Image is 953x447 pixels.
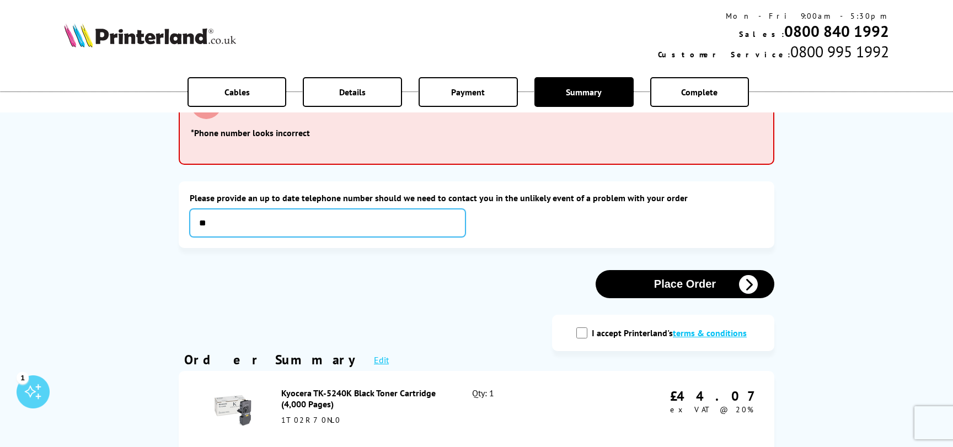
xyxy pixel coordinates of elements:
div: Order Summary [184,351,363,368]
a: modal_tc [673,327,747,338]
button: Place Order [596,270,774,298]
span: Details [339,87,366,98]
img: Printerland Logo [64,23,236,47]
div: 1 [17,371,29,384]
a: 0800 840 1992 [784,21,889,41]
span: Complete [681,87,718,98]
div: Kyocera TK-5240K Black Toner Cartridge (4,000 Pages) [281,387,448,410]
label: Please provide an up to date telephone number should we need to contact you in the unlikely event... [190,192,763,203]
div: 1T02R70NL0 [281,415,448,425]
span: Sales: [739,29,784,39]
label: I accept Printerland's [592,327,752,338]
span: Cables [224,87,250,98]
img: Kyocera TK-5240K Black Toner Cartridge (4,000 Pages) [213,391,252,430]
span: ex VAT @ 20% [670,405,753,414]
div: Mon - Fri 9:00am - 5:30pm [658,11,889,21]
span: Customer Service: [658,50,790,60]
span: Payment [451,87,485,98]
a: Edit [374,354,389,365]
div: Qty: 1 [472,387,586,436]
span: 0800 995 1992 [790,41,889,62]
span: Summary [566,87,602,98]
div: £44.07 [670,387,758,405]
li: *Phone number looks incorrect [191,127,762,138]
